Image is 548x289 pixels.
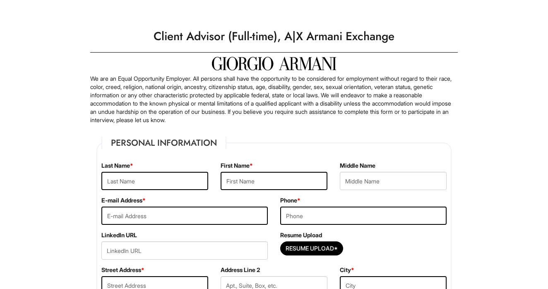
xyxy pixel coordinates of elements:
label: Last Name [101,161,133,170]
input: Last Name [101,172,208,190]
label: Street Address [101,266,144,274]
label: Middle Name [340,161,375,170]
label: LinkedIn URL [101,231,137,239]
input: Phone [280,207,447,225]
legend: Personal Information [101,137,226,149]
p: We are an Equal Opportunity Employer. All persons shall have the opportunity to be considered for... [90,75,458,124]
input: First Name [221,172,327,190]
input: E-mail Address [101,207,268,225]
label: Phone [280,196,300,205]
input: LinkedIn URL [101,241,268,260]
label: Address Line 2 [221,266,260,274]
button: Resume Upload*Resume Upload* [280,241,343,255]
label: First Name [221,161,253,170]
label: City [340,266,354,274]
input: Middle Name [340,172,447,190]
img: Giorgio Armani [212,57,336,70]
h1: Client Advisor (Full-time), A|X Armani Exchange [86,25,462,48]
label: Resume Upload [280,231,322,239]
label: E-mail Address [101,196,146,205]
